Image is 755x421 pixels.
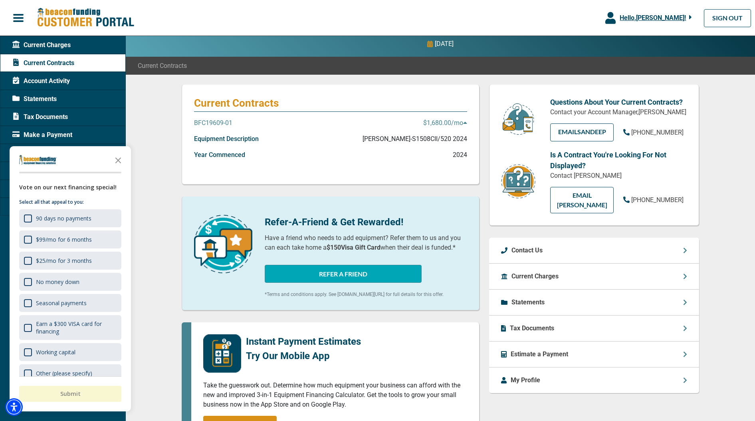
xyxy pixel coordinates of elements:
[631,129,684,136] span: [PHONE_NUMBER]
[500,163,536,200] img: contract-icon.png
[620,14,686,22] span: Hello, [PERSON_NAME] !
[12,130,72,140] span: Make a Payment
[36,257,92,264] div: $25/mo for 3 months
[19,209,121,227] div: 90 days no payments
[36,348,75,356] div: Working capital
[453,150,467,160] p: 2024
[36,278,79,286] div: No money down
[550,97,687,107] p: Questions About Your Current Contracts?
[12,40,71,50] span: Current Charges
[36,320,117,335] div: Earn a $300 VISA card for financing
[435,39,454,49] p: [DATE]
[203,381,467,409] p: Take the guesswork out. Determine how much equipment your business can afford with the new and im...
[631,196,684,204] span: [PHONE_NUMBER]
[511,246,543,255] p: Contact Us
[19,386,121,402] button: Submit
[12,58,74,68] span: Current Contracts
[511,375,540,385] p: My Profile
[19,230,121,248] div: $99/mo for 6 months
[19,315,121,340] div: Earn a $300 VISA card for financing
[550,187,614,213] a: EMAIL [PERSON_NAME]
[194,215,252,273] img: refer-a-friend-icon.png
[36,299,87,307] div: Seasonal payments
[138,61,187,71] span: Current Contracts
[19,252,121,270] div: $25/mo for 3 months
[327,244,380,251] b: $150 Visa Gift Card
[194,150,245,160] p: Year Commenced
[19,273,121,291] div: No money down
[511,272,559,281] p: Current Charges
[203,334,241,373] img: mobile-app-logo.png
[363,134,467,144] p: [PERSON_NAME]-S1508CII/520 2024
[511,298,545,307] p: Statements
[194,134,259,144] p: Equipment Description
[110,152,126,168] button: Close the survey
[12,112,68,122] span: Tax Documents
[550,171,687,181] p: Contact [PERSON_NAME]
[19,364,121,382] div: Other (please specify)
[37,8,134,28] img: Beacon Funding Customer Portal Logo
[510,324,554,333] p: Tax Documents
[36,236,92,243] div: $99/mo for 6 months
[246,349,361,363] p: Try Our Mobile App
[10,146,131,411] div: Survey
[194,97,467,109] p: Current Contracts
[500,103,536,136] img: customer-service.png
[265,215,467,229] p: Refer-A-Friend & Get Rewarded!
[550,123,614,141] a: EMAILSandeep
[265,291,467,298] p: *Terms and conditions apply. See [DOMAIN_NAME][URL] for full details for this offer.
[194,118,232,128] p: BFC19609-01
[265,233,467,252] p: Have a friend who needs to add equipment? Refer them to us and you can each take home a when thei...
[19,183,121,192] div: Vote on our next financing special!
[12,94,57,104] span: Statements
[36,369,92,377] div: Other (please specify)
[19,198,121,206] p: Select all that appeal to you:
[423,118,467,128] p: $1,680.00 /mo
[550,107,687,117] p: Contact your Account Manager, [PERSON_NAME]
[704,9,751,27] a: SIGN OUT
[623,128,684,137] a: [PHONE_NUMBER]
[19,155,57,165] img: Company logo
[36,214,91,222] div: 90 days no payments
[511,350,568,359] p: Estimate a Payment
[265,265,422,283] button: REFER A FRIEND
[550,149,687,171] p: Is A Contract You're Looking For Not Displayed?
[5,398,23,416] div: Accessibility Menu
[19,343,121,361] div: Working capital
[12,76,70,86] span: Account Activity
[623,195,684,205] a: [PHONE_NUMBER]
[246,334,361,349] p: Instant Payment Estimates
[19,294,121,312] div: Seasonal payments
